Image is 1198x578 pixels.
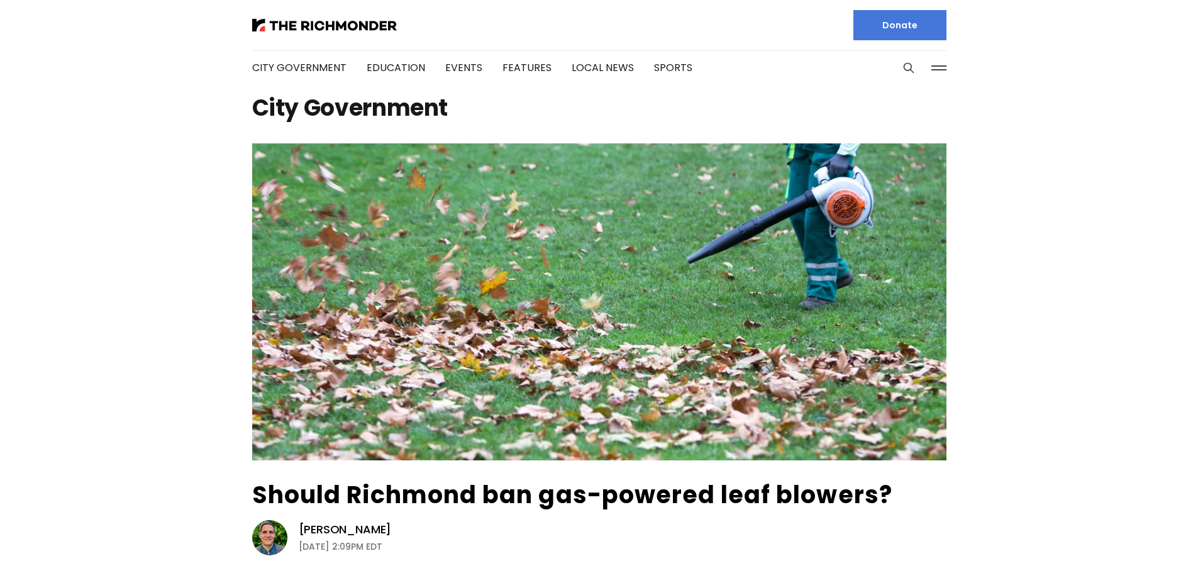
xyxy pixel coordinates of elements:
[502,60,552,75] a: Features
[853,10,946,40] a: Donate
[252,60,347,75] a: City Government
[899,58,918,77] button: Search this site
[252,520,287,555] img: Graham Moomaw
[299,539,382,554] time: [DATE] 2:09PM EDT
[252,19,397,31] img: The Richmonder
[1092,516,1198,578] iframe: portal-trigger
[252,98,946,118] h1: City Government
[654,60,692,75] a: Sports
[572,60,634,75] a: Local News
[367,60,425,75] a: Education
[252,478,892,511] a: Should Richmond ban gas-powered leaf blowers?
[299,522,392,537] a: [PERSON_NAME]
[445,60,482,75] a: Events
